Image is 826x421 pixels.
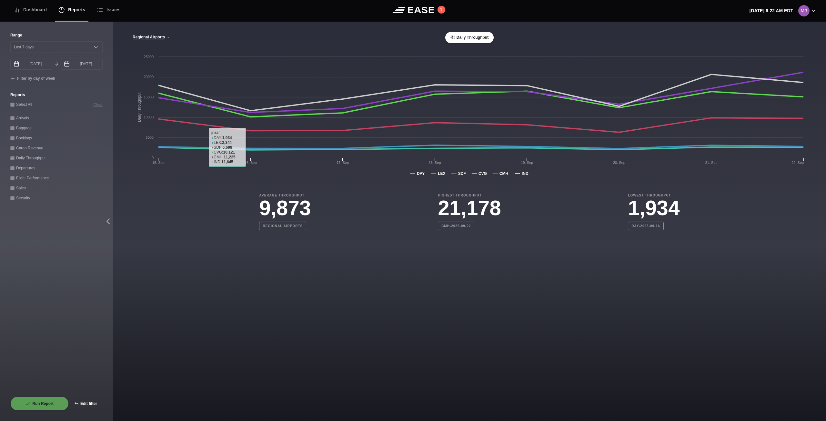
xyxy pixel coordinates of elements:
text: 15000 [144,95,154,99]
h3: 21,178 [438,198,501,218]
tspan: SDF [458,171,466,176]
button: Filter by day of week [10,76,55,81]
text: 10000 [144,115,154,119]
text: 5000 [146,135,154,139]
tspan: CVG [478,171,487,176]
b: Average Throughput [259,193,311,198]
tspan: 20. Sep [613,161,625,165]
tspan: 22. Sep [791,161,804,165]
tspan: 15. Sep [152,161,165,165]
tspan: Daily Throughput [137,92,142,122]
label: Range [10,32,103,38]
b: Regional Airports [259,222,306,230]
b: DAY-2025-09-16 [628,222,663,230]
button: Regional Airports [132,35,171,40]
tspan: 18. Sep [429,161,441,165]
b: Highest Throughput [438,193,501,198]
label: Reports [10,92,103,98]
p: [DATE] 6:22 AM EDT [750,7,793,14]
tspan: 21. Sep [705,161,717,165]
tspan: 17. Sep [337,161,349,165]
img: 0b2ed616698f39eb9cebe474ea602d52 [798,5,810,16]
text: 25000 [144,55,154,59]
tspan: DAY [417,171,425,176]
h3: 9,873 [259,198,311,218]
button: Daily Throughput [445,32,494,43]
button: 1 [438,6,445,14]
b: CMH-2025-09-22 [438,222,474,230]
text: 20000 [144,75,154,79]
button: Clear [93,101,103,108]
tspan: LEX [438,171,445,176]
tspan: IND [522,171,529,176]
input: mm/dd/yyyy [10,58,52,70]
b: Lowest Throughput [628,193,680,198]
input: mm/dd/yyyy [61,58,103,70]
tspan: 19. Sep [521,161,533,165]
tspan: CMH [499,171,508,176]
tspan: 16. Sep [245,161,257,165]
button: Edit filter [69,396,103,411]
text: 0 [152,156,154,160]
h3: 1,934 [628,198,680,218]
